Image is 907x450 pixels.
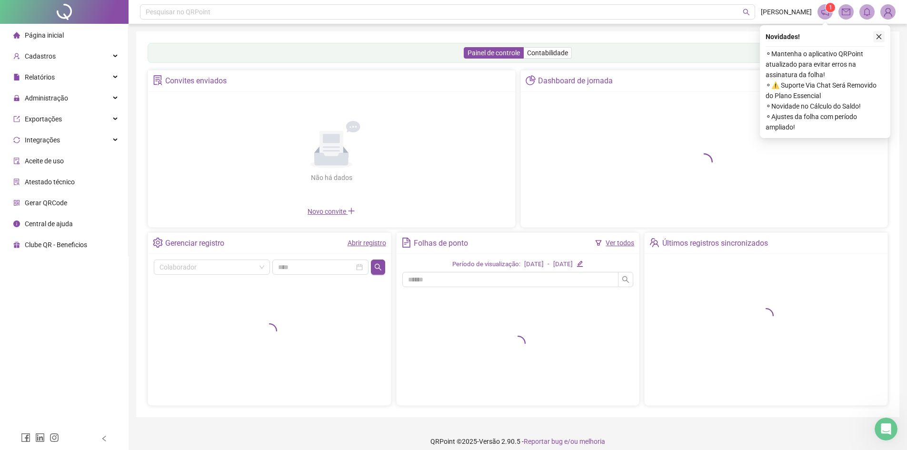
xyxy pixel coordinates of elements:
span: Clube QR - Beneficios [25,241,87,249]
div: - [548,260,549,270]
span: close [876,33,882,40]
span: ⚬ ⚠️ Suporte Via Chat Será Removido do Plano Essencial [766,80,885,101]
span: Página inicial [25,31,64,39]
span: Versão [479,438,500,445]
span: loading [758,308,774,323]
span: home [13,32,20,39]
span: bell [863,8,871,16]
span: loading [696,153,713,170]
span: Exportações [25,115,62,123]
span: Integrações [25,136,60,144]
div: [DATE] [524,260,544,270]
span: file-text [401,238,411,248]
span: audit [13,158,20,164]
span: file [13,74,20,80]
div: Período de visualização: [452,260,520,270]
span: Cadastros [25,52,56,60]
span: solution [153,75,163,85]
span: search [622,276,629,283]
div: [DATE] [553,260,573,270]
span: lock [13,95,20,101]
span: search [743,9,750,16]
sup: 1 [826,3,835,12]
a: Abrir registro [348,239,386,247]
span: Contabilidade [527,49,568,57]
span: notification [821,8,829,16]
span: Reportar bug e/ou melhoria [524,438,605,445]
iframe: Intercom live chat [875,418,897,440]
span: team [649,238,659,248]
span: Central de ajuda [25,220,73,228]
span: gift [13,241,20,248]
span: linkedin [35,433,45,442]
span: loading [510,336,526,351]
span: 1 [829,4,832,11]
span: solution [13,179,20,185]
span: instagram [50,433,59,442]
span: left [101,435,108,442]
div: Não há dados [288,172,375,183]
span: Relatórios [25,73,55,81]
span: plus [348,207,355,215]
span: mail [842,8,850,16]
span: facebook [21,433,30,442]
span: pie-chart [526,75,536,85]
span: info-circle [13,220,20,227]
span: user-add [13,53,20,60]
span: loading [262,323,277,339]
span: Atestado técnico [25,178,75,186]
span: ⚬ Novidade no Cálculo do Saldo! [766,101,885,111]
div: Últimos registros sincronizados [662,235,768,251]
span: edit [577,260,583,267]
img: 85808 [881,5,895,19]
div: Convites enviados [165,73,227,89]
div: Gerenciar registro [165,235,224,251]
span: search [374,263,382,271]
span: Gerar QRCode [25,199,67,207]
span: qrcode [13,200,20,206]
span: Painel de controle [468,49,520,57]
span: Novidades ! [766,31,800,42]
span: Administração [25,94,68,102]
span: ⚬ Ajustes da folha com período ampliado! [766,111,885,132]
span: Aceite de uso [25,157,64,165]
span: filter [595,240,602,246]
span: setting [153,238,163,248]
div: Folhas de ponto [414,235,468,251]
span: Novo convite [308,208,355,215]
span: [PERSON_NAME] [761,7,812,17]
span: sync [13,137,20,143]
span: export [13,116,20,122]
div: Dashboard de jornada [538,73,613,89]
span: ⚬ Mantenha o aplicativo QRPoint atualizado para evitar erros na assinatura da folha! [766,49,885,80]
a: Ver todos [606,239,634,247]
